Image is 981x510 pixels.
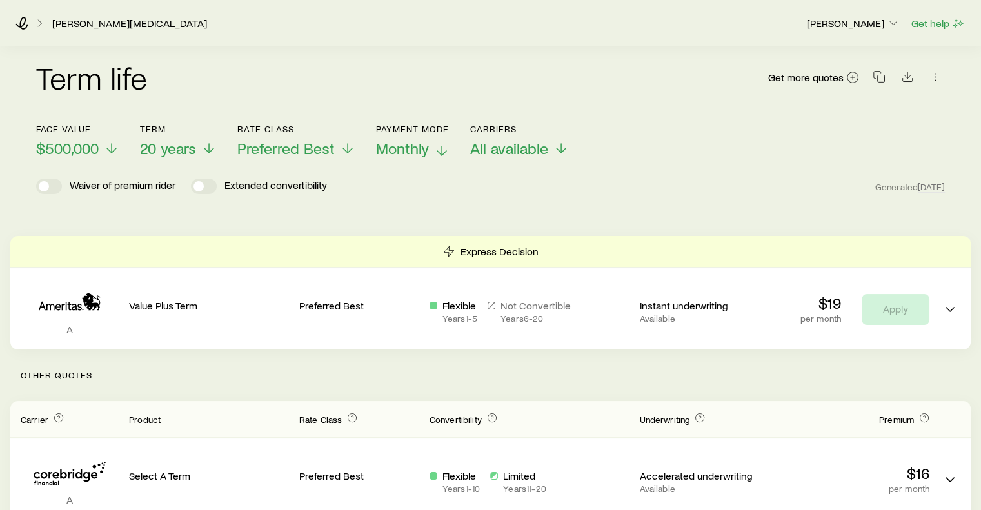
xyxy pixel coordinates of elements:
[140,139,196,157] span: 20 years
[500,313,571,324] p: Years 6 - 20
[879,414,914,425] span: Premium
[237,124,355,134] p: Rate Class
[21,493,119,506] p: A
[768,72,844,83] span: Get more quotes
[21,323,119,336] p: A
[503,469,546,482] p: Limited
[140,124,217,158] button: Term20 years
[639,414,689,425] span: Underwriting
[898,73,917,85] a: Download CSV
[10,349,971,401] p: Other Quotes
[639,299,759,312] p: Instant underwriting
[500,299,571,312] p: Not Convertible
[442,299,477,312] p: Flexible
[470,124,569,158] button: CarriersAll available
[800,313,841,324] p: per month
[36,139,99,157] span: $500,000
[639,469,759,482] p: Accelerated underwriting
[52,17,208,30] a: [PERSON_NAME][MEDICAL_DATA]
[769,464,929,482] p: $16
[639,313,759,324] p: Available
[639,484,759,494] p: Available
[461,245,539,258] p: Express Decision
[224,179,327,194] p: Extended convertibility
[299,299,419,312] p: Preferred Best
[911,16,966,31] button: Get help
[503,484,546,494] p: Years 11 - 20
[800,294,841,312] p: $19
[140,124,217,134] p: Term
[70,179,175,194] p: Waiver of premium rider
[36,124,119,158] button: Face value$500,000
[442,484,480,494] p: Years 1 - 10
[768,70,860,85] a: Get more quotes
[862,294,929,325] button: Apply
[129,299,289,312] p: Value Plus Term
[299,469,419,482] p: Preferred Best
[442,313,477,324] p: Years 1 - 5
[36,124,119,134] p: Face value
[376,124,450,158] button: Payment ModeMonthly
[237,124,355,158] button: Rate ClassPreferred Best
[299,414,342,425] span: Rate Class
[875,181,945,193] span: Generated
[376,124,450,134] p: Payment Mode
[21,414,48,425] span: Carrier
[376,139,429,157] span: Monthly
[807,17,900,30] p: [PERSON_NAME]
[237,139,335,157] span: Preferred Best
[10,236,971,349] div: Term quotes
[470,139,548,157] span: All available
[806,16,900,32] button: [PERSON_NAME]
[129,414,161,425] span: Product
[769,484,929,494] p: per month
[36,62,147,93] h2: Term life
[918,181,945,193] span: [DATE]
[470,124,569,134] p: Carriers
[430,414,482,425] span: Convertibility
[129,469,289,482] p: Select A Term
[442,469,480,482] p: Flexible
